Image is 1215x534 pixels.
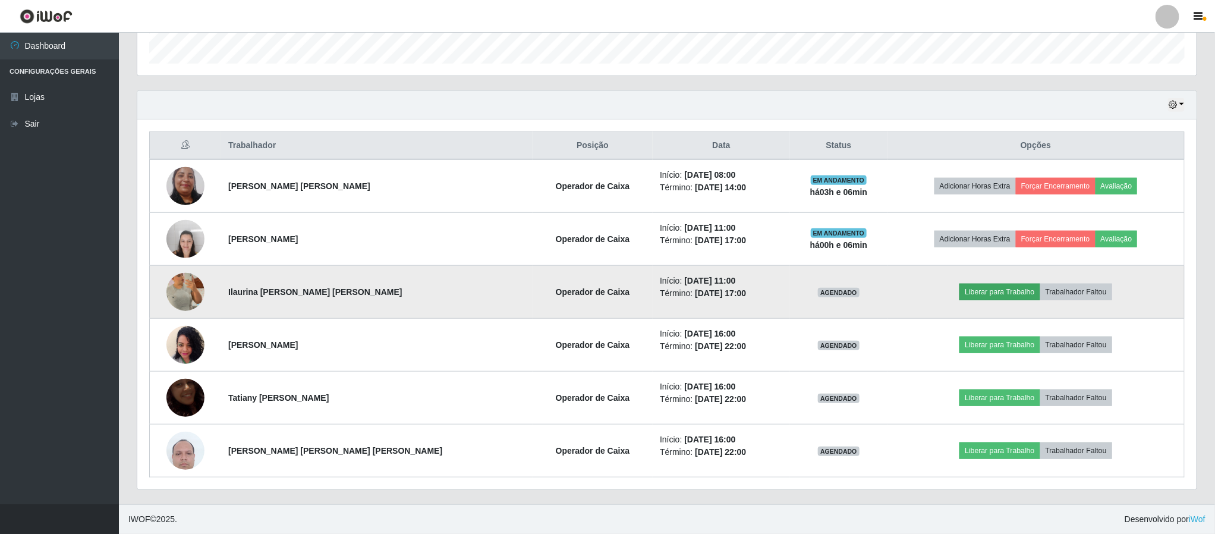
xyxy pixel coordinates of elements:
time: [DATE] 11:00 [684,276,735,285]
time: [DATE] 17:00 [695,288,746,298]
strong: Operador de Caixa [556,181,630,191]
li: Término: [660,393,783,406]
li: Início: [660,434,783,446]
time: [DATE] 16:00 [684,329,735,338]
button: Trabalhador Faltou [1040,442,1112,459]
span: IWOF [128,514,150,524]
time: [DATE] 08:00 [684,170,735,180]
button: Adicionar Horas Extra [934,178,1016,194]
img: 1701346720849.jpeg [166,146,204,226]
li: Término: [660,234,783,247]
span: Desenvolvido por [1125,513,1205,526]
span: EM ANDAMENTO [811,175,867,185]
strong: Operador de Caixa [556,446,630,456]
li: Início: [660,381,783,393]
span: AGENDADO [818,447,860,456]
time: [DATE] 16:00 [684,382,735,391]
strong: [PERSON_NAME] [PERSON_NAME] [228,181,370,191]
time: [DATE] 22:00 [695,394,746,404]
th: Opções [887,132,1184,160]
button: Avaliação [1096,231,1138,247]
img: 1721152880470.jpeg [166,364,204,432]
strong: [PERSON_NAME] [228,234,298,244]
button: Trabalhador Faltou [1040,389,1112,406]
span: AGENDADO [818,341,860,350]
time: [DATE] 17:00 [695,235,746,245]
strong: há 00 h e 06 min [810,240,868,250]
th: Data [653,132,790,160]
strong: Operador de Caixa [556,393,630,403]
button: Liberar para Trabalho [959,389,1040,406]
li: Término: [660,446,783,458]
span: EM ANDAMENTO [811,228,867,238]
button: Trabalhador Faltou [1040,337,1112,353]
img: 1749694067017.jpeg [166,265,204,318]
time: [DATE] 14:00 [695,183,746,192]
button: Liberar para Trabalho [959,442,1040,459]
li: Término: [660,181,783,194]
button: Liberar para Trabalho [959,284,1040,300]
button: Forçar Encerramento [1016,231,1096,247]
time: [DATE] 11:00 [684,223,735,233]
th: Posição [533,132,653,160]
img: 1689498452144.jpeg [166,319,204,370]
time: [DATE] 22:00 [695,447,746,457]
img: CoreUI Logo [20,9,73,24]
span: © 2025 . [128,513,177,526]
span: AGENDADO [818,288,860,297]
button: Trabalhador Faltou [1040,284,1112,300]
span: AGENDADO [818,394,860,403]
strong: [PERSON_NAME] [PERSON_NAME] [PERSON_NAME] [228,446,442,456]
li: Término: [660,340,783,353]
button: Adicionar Horas Extra [934,231,1016,247]
li: Início: [660,222,783,234]
li: Início: [660,328,783,340]
li: Início: [660,275,783,287]
button: Forçar Encerramento [1016,178,1096,194]
strong: Operador de Caixa [556,234,630,244]
strong: Ilaurina [PERSON_NAME] [PERSON_NAME] [228,287,402,297]
a: iWof [1189,514,1205,524]
img: 1746696855335.jpeg [166,425,204,476]
time: [DATE] 22:00 [695,341,746,351]
button: Avaliação [1096,178,1138,194]
th: Trabalhador [221,132,533,160]
li: Início: [660,169,783,181]
button: Liberar para Trabalho [959,337,1040,353]
time: [DATE] 16:00 [684,435,735,444]
img: 1655230904853.jpeg [166,213,204,264]
strong: Tatiany [PERSON_NAME] [228,393,329,403]
strong: Operador de Caixa [556,287,630,297]
strong: há 03 h e 06 min [810,187,868,197]
th: Status [790,132,887,160]
strong: [PERSON_NAME] [228,340,298,350]
li: Término: [660,287,783,300]
strong: Operador de Caixa [556,340,630,350]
